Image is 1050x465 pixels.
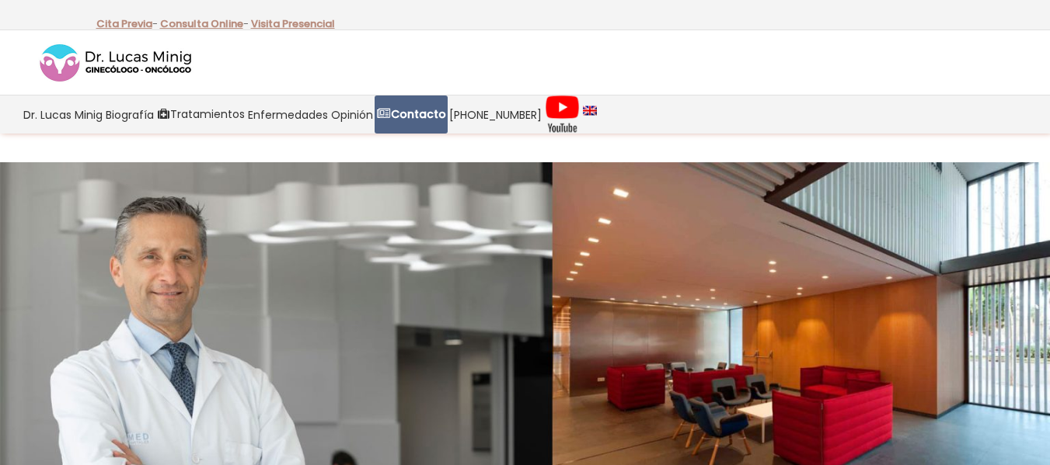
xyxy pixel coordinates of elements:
[251,16,335,31] a: Visita Presencial
[160,14,249,34] p: -
[155,95,246,134] a: Tratamientos
[23,106,103,123] span: Dr. Lucas Minig
[106,106,154,123] span: Biografía
[248,106,328,123] span: Enfermedades
[104,95,155,134] a: Biografía
[96,16,152,31] a: Cita Previa
[246,95,330,134] a: Enfermedades
[96,14,158,34] p: -
[331,106,373,123] span: Opinión
[170,106,245,123] span: Tratamientos
[391,106,446,122] strong: Contacto
[160,16,243,31] a: Consulta Online
[581,95,598,134] a: language english
[449,106,542,123] span: [PHONE_NUMBER]
[330,95,375,134] a: Opinión
[375,95,448,134] a: Contacto
[543,95,581,134] a: Videos Youtube Ginecología
[583,106,597,115] img: language english
[545,95,580,134] img: Videos Youtube Ginecología
[22,95,104,134] a: Dr. Lucas Minig
[448,95,543,134] a: [PHONE_NUMBER]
